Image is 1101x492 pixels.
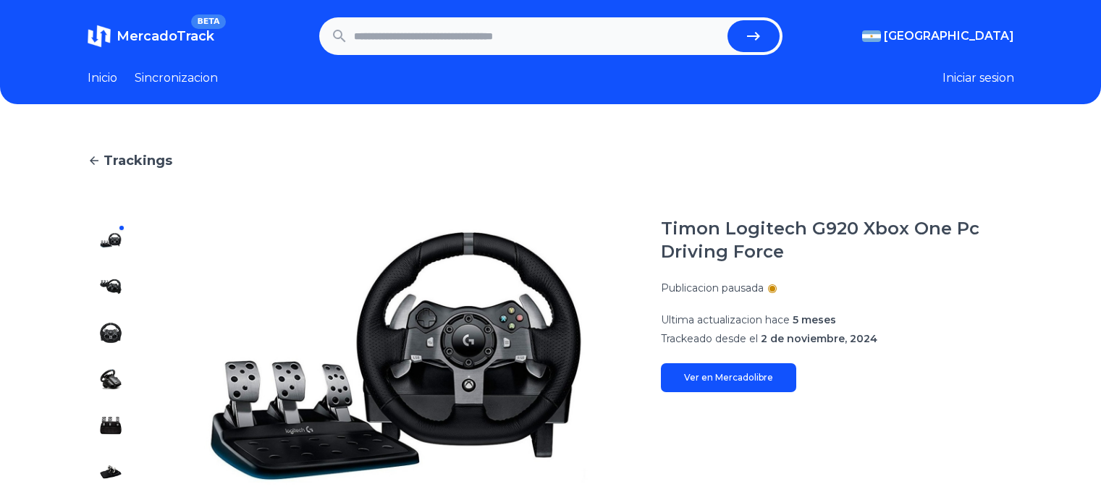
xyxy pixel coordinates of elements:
[862,30,881,42] img: Argentina
[88,69,117,87] a: Inicio
[884,27,1014,45] span: [GEOGRAPHIC_DATA]
[661,363,796,392] a: Ver en Mercadolibre
[862,27,1014,45] button: [GEOGRAPHIC_DATA]
[191,14,225,29] span: BETA
[88,25,111,48] img: MercadoTrack
[88,150,1014,171] a: Trackings
[661,281,764,295] p: Publicacion pausada
[99,229,122,252] img: Timon Logitech G920 Xbox One Pc Driving Force
[88,25,214,48] a: MercadoTrackBETA
[99,414,122,437] img: Timon Logitech G920 Xbox One Pc Driving Force
[761,332,877,345] span: 2 de noviembre, 2024
[661,332,758,345] span: Trackeado desde el
[99,460,122,483] img: Timon Logitech G920 Xbox One Pc Driving Force
[942,69,1014,87] button: Iniciar sesion
[99,368,122,391] img: Timon Logitech G920 Xbox One Pc Driving Force
[661,313,790,326] span: Ultima actualizacion hace
[661,217,1014,263] h1: Timon Logitech G920 Xbox One Pc Driving Force
[104,150,172,171] span: Trackings
[117,28,214,44] span: MercadoTrack
[135,69,218,87] a: Sincronizacion
[99,321,122,344] img: Timon Logitech G920 Xbox One Pc Driving Force
[793,313,836,326] span: 5 meses
[99,275,122,298] img: Timon Logitech G920 Xbox One Pc Driving Force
